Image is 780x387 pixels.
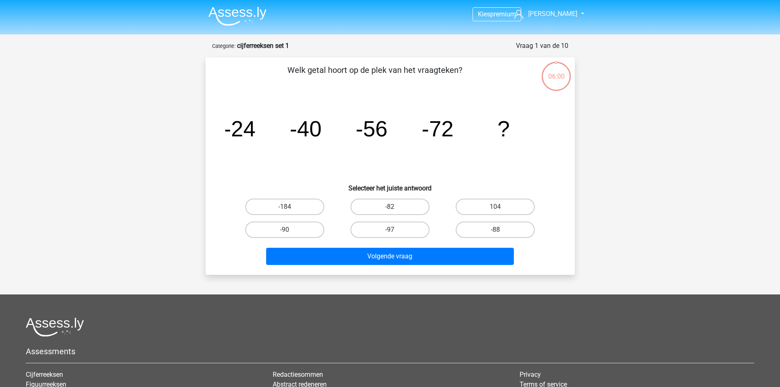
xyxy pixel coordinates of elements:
[473,9,521,20] a: Kiespremium
[212,43,235,49] small: Categorie:
[245,222,324,238] label: -90
[456,199,535,215] label: 104
[511,9,578,19] a: [PERSON_NAME]
[497,116,510,141] tspan: ?
[541,61,572,81] div: 06:00
[219,178,562,192] h6: Selecteer het juiste antwoord
[355,116,387,141] tspan: -56
[237,42,289,50] strong: cijferreeksen set 1
[245,199,324,215] label: -184
[490,10,516,18] span: premium
[456,222,535,238] label: -88
[528,10,577,18] span: [PERSON_NAME]
[224,116,255,141] tspan: -24
[26,317,84,337] img: Assessly logo
[219,64,531,88] p: Welk getal hoort op de plek van het vraagteken?
[350,199,430,215] label: -82
[516,41,568,51] div: Vraag 1 van de 10
[350,222,430,238] label: -97
[273,371,323,378] a: Redactiesommen
[266,248,514,265] button: Volgende vraag
[422,116,454,141] tspan: -72
[26,371,63,378] a: Cijferreeksen
[208,7,267,26] img: Assessly
[26,346,754,356] h5: Assessments
[520,371,541,378] a: Privacy
[289,116,321,141] tspan: -40
[478,10,490,18] span: Kies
